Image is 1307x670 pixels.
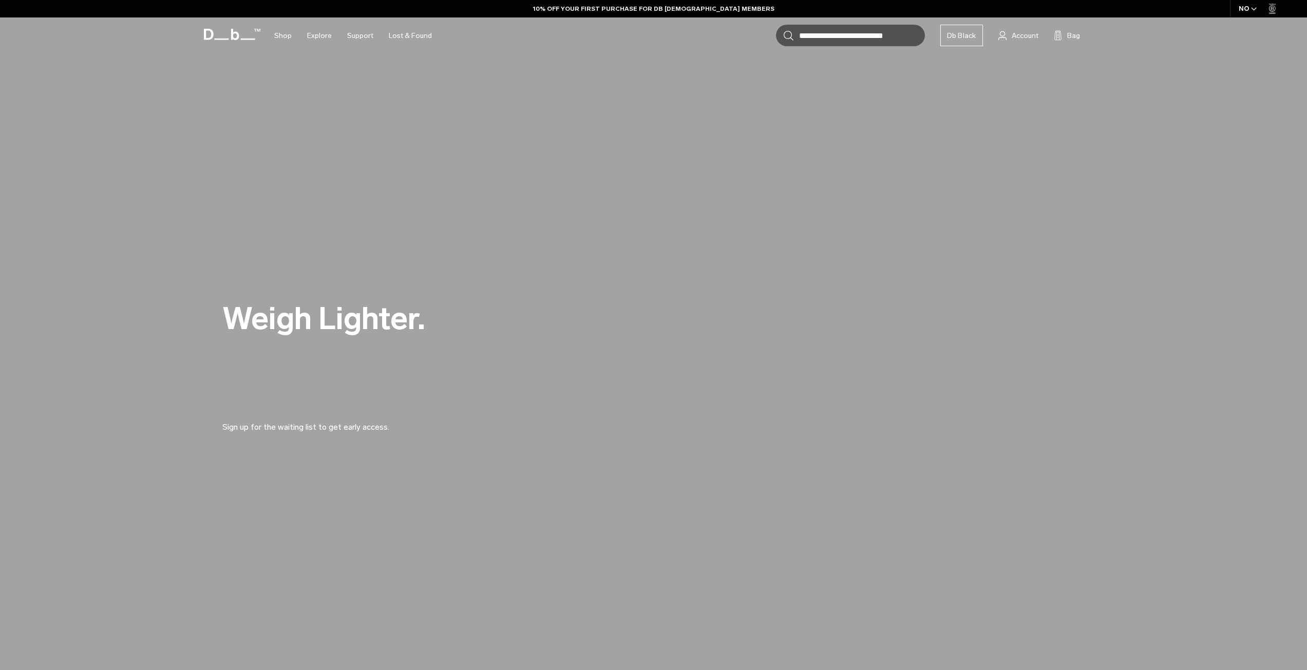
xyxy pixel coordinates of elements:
[1012,30,1038,41] span: Account
[222,303,685,334] h2: Weigh Lighter.
[347,17,373,54] a: Support
[222,409,469,433] p: Sign up for the waiting list to get early access.
[940,25,983,46] a: Db Black
[267,17,440,54] nav: Main Navigation
[389,17,432,54] a: Lost & Found
[533,4,774,13] a: 10% OFF YOUR FIRST PURCHASE FOR DB [DEMOGRAPHIC_DATA] MEMBERS
[307,17,332,54] a: Explore
[998,29,1038,42] a: Account
[274,17,292,54] a: Shop
[1054,29,1080,42] button: Bag
[1067,30,1080,41] span: Bag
